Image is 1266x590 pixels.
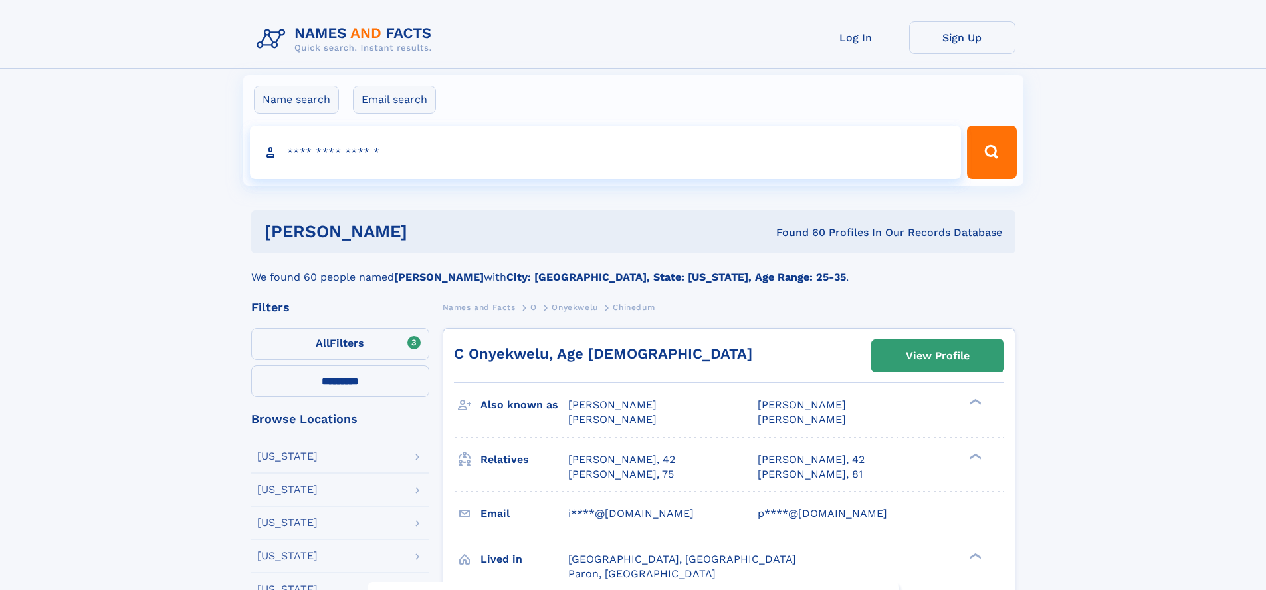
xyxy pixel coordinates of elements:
[251,328,429,360] label: Filters
[257,484,318,495] div: [US_STATE]
[480,548,568,571] h3: Lived in
[394,271,484,283] b: [PERSON_NAME]
[758,467,863,482] a: [PERSON_NAME], 81
[251,253,1015,285] div: We found 60 people named with .
[758,413,846,426] span: [PERSON_NAME]
[591,225,1002,240] div: Found 60 Profiles In Our Records Database
[966,551,982,560] div: ❯
[758,452,865,467] a: [PERSON_NAME], 42
[251,21,443,57] img: Logo Names and Facts
[443,299,516,315] a: Names and Facts
[257,551,318,561] div: [US_STATE]
[966,398,982,406] div: ❯
[480,502,568,525] h3: Email
[257,451,318,462] div: [US_STATE]
[909,21,1015,54] a: Sign Up
[480,394,568,416] h3: Also known as
[506,271,846,283] b: City: [GEOGRAPHIC_DATA], State: [US_STATE], Age Range: 25-35
[906,341,970,371] div: View Profile
[254,86,339,114] label: Name search
[480,448,568,471] h3: Relatives
[530,303,537,312] span: O
[872,340,1003,372] a: View Profile
[966,452,982,460] div: ❯
[568,398,657,411] span: [PERSON_NAME]
[251,301,429,313] div: Filters
[967,126,1016,179] button: Search Button
[568,467,674,482] a: [PERSON_NAME], 75
[454,345,752,362] a: C Onyekwelu, Age [DEMOGRAPHIC_DATA]
[568,452,675,467] a: [PERSON_NAME], 42
[250,126,962,179] input: search input
[257,517,318,528] div: [US_STATE]
[613,303,655,312] span: Chinedum
[264,223,592,240] h1: [PERSON_NAME]
[353,86,436,114] label: Email search
[552,303,597,312] span: Onyekwelu
[568,567,716,580] span: Paron, [GEOGRAPHIC_DATA]
[758,398,846,411] span: [PERSON_NAME]
[568,553,796,565] span: [GEOGRAPHIC_DATA], [GEOGRAPHIC_DATA]
[552,299,597,315] a: Onyekwelu
[316,337,330,349] span: All
[530,299,537,315] a: O
[568,413,657,426] span: [PERSON_NAME]
[803,21,909,54] a: Log In
[251,413,429,425] div: Browse Locations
